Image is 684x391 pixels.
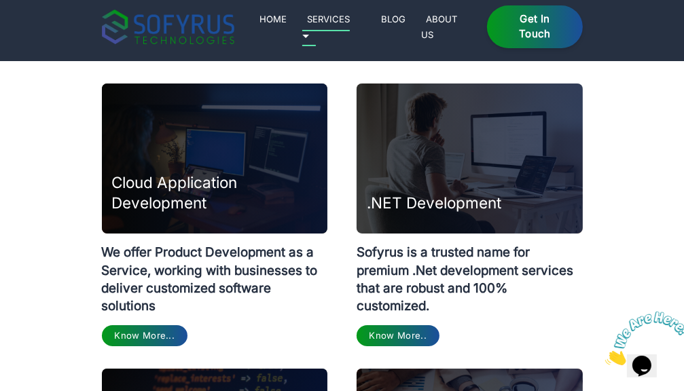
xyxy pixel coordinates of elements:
[421,11,458,42] a: About Us
[376,11,411,27] a: Blog
[357,325,439,346] a: Know More..
[112,172,328,213] h3: Cloud Application Development
[102,234,328,315] p: We offer Product Development as a Service, working with businesses to deliver customized software...
[367,193,501,213] h3: .NET Development
[5,5,90,59] img: Chat attention grabber
[102,10,234,44] img: sofyrus
[102,325,187,346] a: Know More...
[487,5,582,49] a: Get in Touch
[600,306,684,371] iframe: chat widget
[255,11,292,27] a: Home
[302,11,350,46] a: Services 🞃
[357,234,583,315] p: Sofyrus is a trusted name for premium .Net development services that are robust and 100% customized.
